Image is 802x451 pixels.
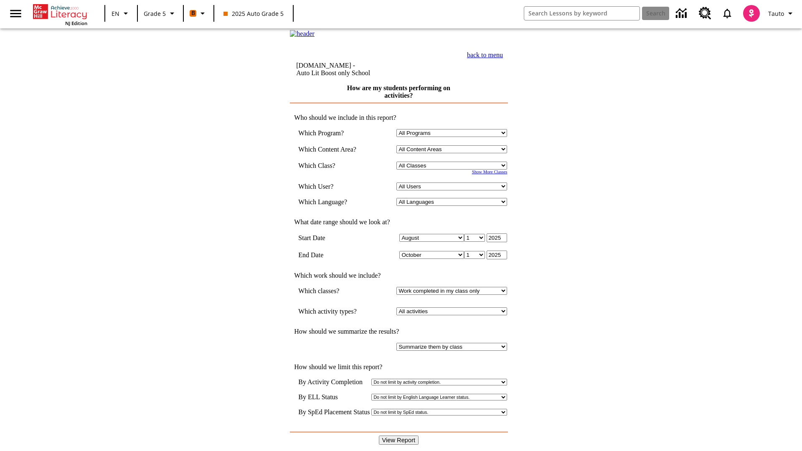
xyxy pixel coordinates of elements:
td: Which work should we include? [290,272,507,279]
td: By Activity Completion [298,378,370,386]
span: Grade 5 [144,9,166,18]
input: search field [524,7,640,20]
td: End Date [298,251,368,259]
td: Which Class? [298,162,368,170]
td: Which Program? [298,129,368,137]
td: By SpEd Placement Status [298,408,370,416]
a: Data Center [671,2,694,25]
a: How are my students performing on activities? [347,84,450,99]
span: Tauto [768,9,784,18]
span: EN [112,9,119,18]
td: How should we summarize the results? [290,328,507,335]
div: Home [33,3,87,26]
a: Show More Classes [472,170,508,174]
td: Which Language? [298,198,368,206]
nobr: Which Content Area? [298,146,356,153]
span: NJ Edition [65,20,87,26]
a: Resource Center, Will open in new tab [694,2,716,25]
td: Start Date [298,233,368,242]
button: Profile/Settings [765,6,799,21]
a: back to menu [467,51,503,58]
button: Open side menu [3,1,28,26]
input: View Report [379,436,419,445]
a: Notifications [716,3,738,24]
button: Select a new avatar [738,3,765,24]
img: header [290,30,315,38]
span: 2025 Auto Grade 5 [223,9,284,18]
button: Grade: Grade 5, Select a grade [140,6,180,21]
td: Which classes? [298,287,368,295]
td: Who should we include in this report? [290,114,507,122]
img: avatar image [743,5,760,22]
td: Which activity types? [298,307,368,315]
td: What date range should we look at? [290,218,507,226]
button: Boost Class color is orange. Change class color [186,6,211,21]
td: How should we limit this report? [290,363,507,371]
td: By ELL Status [298,393,370,401]
td: Which User? [298,182,368,190]
span: B [191,8,195,18]
button: Language: EN, Select a language [108,6,135,21]
nobr: Auto Lit Boost only School [296,69,370,76]
td: [DOMAIN_NAME] - [296,62,424,77]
